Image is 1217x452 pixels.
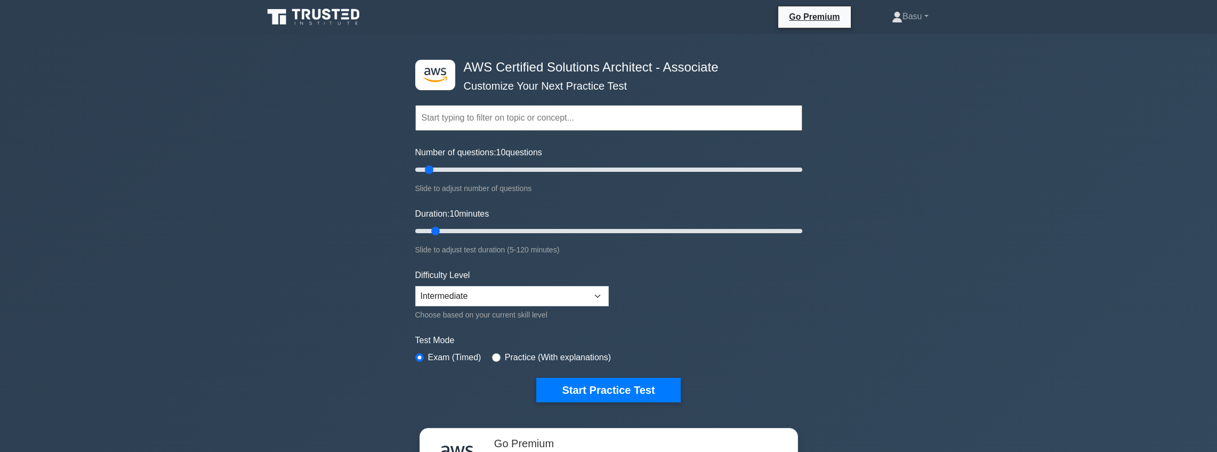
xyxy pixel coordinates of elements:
a: Basu [866,6,954,27]
label: Exam (Timed) [428,351,481,364]
input: Start typing to filter on topic or concept... [415,105,802,131]
div: Slide to adjust test duration (5-120 minutes) [415,243,802,256]
span: 10 [496,148,506,157]
label: Number of questions: questions [415,146,542,159]
label: Difficulty Level [415,269,470,282]
div: Slide to adjust number of questions [415,182,802,195]
button: Start Practice Test [536,378,680,402]
label: Duration: minutes [415,208,489,220]
div: Choose based on your current skill level [415,308,609,321]
label: Practice (With explanations) [505,351,611,364]
label: Test Mode [415,334,802,347]
span: 10 [449,209,459,218]
a: Go Premium [783,10,846,23]
h4: AWS Certified Solutions Architect - Associate [460,60,750,75]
